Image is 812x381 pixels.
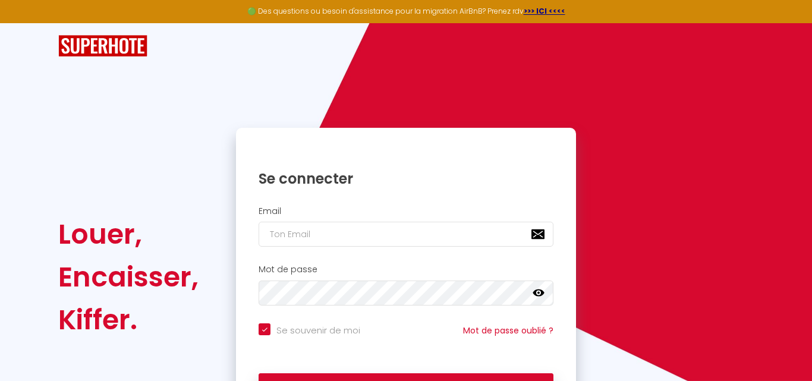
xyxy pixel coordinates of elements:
[58,256,199,298] div: Encaisser,
[58,35,147,57] img: SuperHote logo
[259,206,553,216] h2: Email
[259,265,553,275] h2: Mot de passe
[463,325,553,336] a: Mot de passe oublié ?
[259,222,553,247] input: Ton Email
[58,298,199,341] div: Kiffer.
[524,6,565,16] a: >>> ICI <<<<
[58,213,199,256] div: Louer,
[259,169,553,188] h1: Se connecter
